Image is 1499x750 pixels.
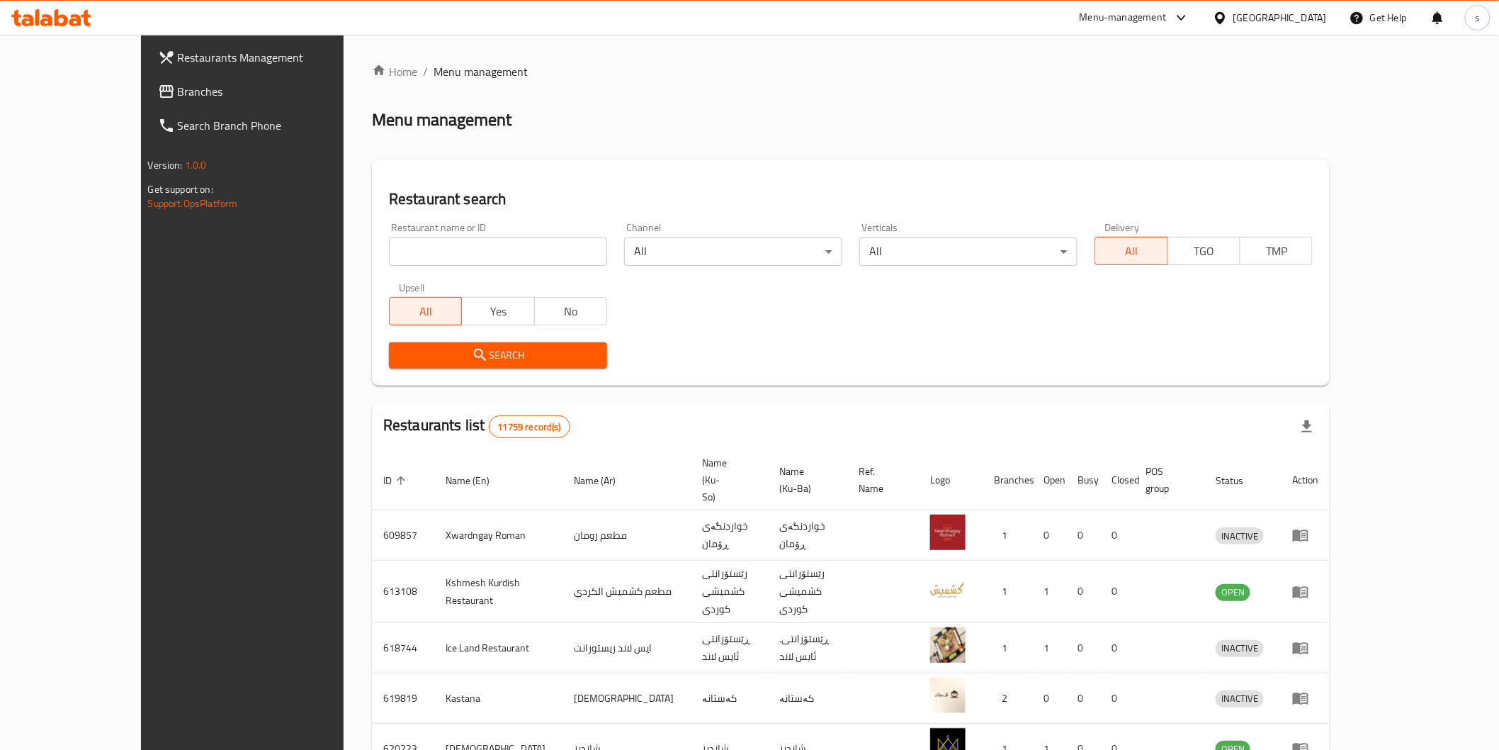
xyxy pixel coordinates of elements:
[1100,510,1134,561] td: 0
[1216,584,1250,600] span: OPEN
[562,510,691,561] td: مطعم رومان
[489,415,570,438] div: Total records count
[983,510,1032,561] td: 1
[691,623,768,673] td: ڕێستۆرانتی ئایس لاند
[148,194,238,213] a: Support.OpsPlatform
[1032,450,1066,510] th: Open
[147,108,391,142] a: Search Branch Phone
[768,673,847,724] td: کەستانە
[562,561,691,623] td: مطعم كشميش الكردي
[624,237,842,266] div: All
[1032,673,1066,724] td: 0
[1281,450,1330,510] th: Action
[1066,673,1100,724] td: 0
[779,463,830,497] span: Name (Ku-Ba)
[1292,639,1318,656] div: Menu
[1216,528,1264,544] span: INACTIVE
[148,156,183,174] span: Version:
[461,297,534,325] button: Yes
[919,450,983,510] th: Logo
[983,450,1032,510] th: Branches
[1066,450,1100,510] th: Busy
[434,623,562,673] td: Ice Land Restaurant
[768,510,847,561] td: خواردنگەی ڕۆمان
[1066,623,1100,673] td: 0
[446,472,508,489] span: Name (En)
[399,283,425,293] label: Upsell
[1233,10,1327,26] div: [GEOGRAPHIC_DATA]
[372,108,511,131] h2: Menu management
[383,415,570,438] h2: Restaurants list
[178,117,380,134] span: Search Branch Phone
[1216,527,1264,544] div: INACTIVE
[691,510,768,561] td: خواردنگەی ڕۆمان
[185,156,207,174] span: 1.0.0
[372,561,434,623] td: 613108
[395,301,456,322] span: All
[372,673,434,724] td: 619819
[1216,690,1264,707] span: INACTIVE
[1292,583,1318,600] div: Menu
[562,673,691,724] td: [DEMOGRAPHIC_DATA]
[1167,237,1240,265] button: TGO
[468,301,528,322] span: Yes
[1290,410,1324,444] div: Export file
[534,297,607,325] button: No
[859,463,902,497] span: Ref. Name
[1066,510,1100,561] td: 0
[1216,472,1262,489] span: Status
[148,180,213,198] span: Get support on:
[1216,584,1250,601] div: OPEN
[930,571,966,607] img: Kshmesh Kurdish Restaurant
[562,623,691,673] td: ايس لاند ريستورانت
[859,237,1077,266] div: All
[1246,241,1307,262] span: TMP
[423,63,428,80] li: /
[1475,10,1480,26] span: s
[1032,623,1066,673] td: 1
[147,74,391,108] a: Branches
[400,347,596,364] span: Search
[1080,9,1167,26] div: Menu-management
[1100,673,1134,724] td: 0
[372,510,434,561] td: 609857
[389,189,1313,210] h2: Restaurant search
[1094,237,1167,265] button: All
[434,561,562,623] td: Kshmesh Kurdish Restaurant
[691,561,768,623] td: رێستۆرانتی کشمیشى كوردى
[434,63,528,80] span: Menu management
[372,63,1330,80] nav: breadcrumb
[768,561,847,623] td: رێستۆرانتی کشمیشى كوردى
[1216,690,1264,707] div: INACTIVE
[434,673,562,724] td: Kastana
[768,623,847,673] td: .ڕێستۆرانتی ئایس لاند
[1100,450,1134,510] th: Closed
[490,420,570,434] span: 11759 record(s)
[1100,623,1134,673] td: 0
[1032,510,1066,561] td: 0
[372,623,434,673] td: 618744
[1216,640,1264,657] div: INACTIVE
[1032,561,1066,623] td: 1
[147,40,391,74] a: Restaurants Management
[983,623,1032,673] td: 1
[930,515,966,550] img: Xwardngay Roman
[1174,241,1235,262] span: TGO
[930,627,966,663] img: Ice Land Restaurant
[702,454,751,505] span: Name (Ku-So)
[1240,237,1313,265] button: TMP
[983,561,1032,623] td: 1
[389,237,607,266] input: Search for restaurant name or ID..
[691,673,768,724] td: کەستانە
[1104,223,1140,233] label: Delivery
[178,83,380,100] span: Branches
[930,678,966,713] img: Kastana
[389,297,462,325] button: All
[178,49,380,66] span: Restaurants Management
[574,472,634,489] span: Name (Ar)
[1101,241,1162,262] span: All
[541,301,601,322] span: No
[1292,527,1318,544] div: Menu
[1146,463,1187,497] span: POS group
[1100,561,1134,623] td: 0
